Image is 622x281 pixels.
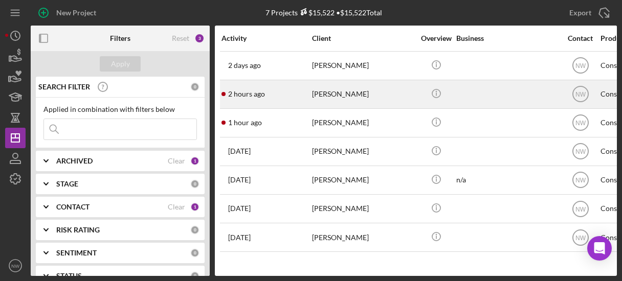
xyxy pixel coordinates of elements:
[228,119,262,127] time: 2025-10-09 19:12
[312,224,414,251] div: [PERSON_NAME]
[38,83,90,91] b: SEARCH FILTER
[190,271,199,280] div: 0
[587,236,612,261] div: Open Intercom Messenger
[575,62,586,69] text: NW
[56,180,78,188] b: STAGE
[5,255,26,276] button: NW
[190,202,199,212] div: 1
[56,157,93,165] b: ARCHIVED
[312,138,414,165] div: [PERSON_NAME]
[228,90,265,98] time: 2025-10-09 18:33
[456,34,559,42] div: Business
[110,34,130,42] b: Filters
[456,167,559,194] div: n/a
[417,34,455,42] div: Overview
[56,226,100,234] b: RISK RATING
[575,177,586,184] text: NW
[575,120,586,127] text: NW
[228,204,251,213] time: 2025-09-03 15:01
[194,33,205,43] div: 3
[190,156,199,166] div: 1
[190,248,199,257] div: 0
[43,105,197,113] div: Applied in combination with filters below
[312,109,414,136] div: [PERSON_NAME]
[100,56,141,72] button: Apply
[312,195,414,222] div: [PERSON_NAME]
[228,176,251,184] time: 2025-09-10 22:48
[11,263,20,269] text: NW
[168,203,185,211] div: Clear
[56,3,96,23] div: New Project
[575,91,586,98] text: NW
[312,34,414,42] div: Client
[312,81,414,108] div: [PERSON_NAME]
[265,8,382,17] div: 7 Projects • $15,522 Total
[31,3,106,23] button: New Project
[111,56,130,72] div: Apply
[56,203,90,211] b: CONTACT
[228,233,251,242] time: 2025-08-21 22:48
[312,52,414,79] div: [PERSON_NAME]
[56,272,82,280] b: STATUS
[559,3,617,23] button: Export
[190,179,199,189] div: 0
[221,34,311,42] div: Activity
[228,147,251,155] time: 2025-10-08 12:58
[575,234,586,241] text: NW
[561,34,599,42] div: Contact
[228,61,261,69] time: 2025-10-08 01:41
[569,3,591,23] div: Export
[56,249,97,257] b: SENTIMENT
[298,8,335,17] div: $15,522
[575,148,586,155] text: NW
[190,82,199,91] div: 0
[172,34,189,42] div: Reset
[575,205,586,213] text: NW
[312,167,414,194] div: [PERSON_NAME]
[168,157,185,165] div: Clear
[190,225,199,235] div: 0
